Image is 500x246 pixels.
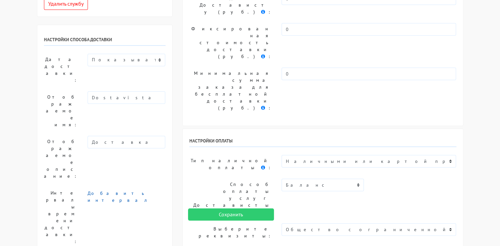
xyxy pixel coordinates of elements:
label: Фиксированная стоимость доставки (руб.) : [184,23,277,62]
label: Выберите реквизиты: [184,223,277,242]
h6: Настройки способа доставки [44,37,166,46]
label: Тип наличной оплаты : [184,155,277,173]
label: Дата доставки: [39,54,83,86]
h6: Настройки оплаты [189,138,456,147]
label: Минимальная сумма заказа для бесплатной доставки (руб.) : [184,68,277,114]
label: Отображаемое описание: [39,136,83,182]
label: Отображаемое имя: [39,91,83,131]
label: Способ оплаты услуг Достависты : [184,179,277,218]
input: Сохранить [188,208,274,221]
a: Добавить интервал [88,190,151,203]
